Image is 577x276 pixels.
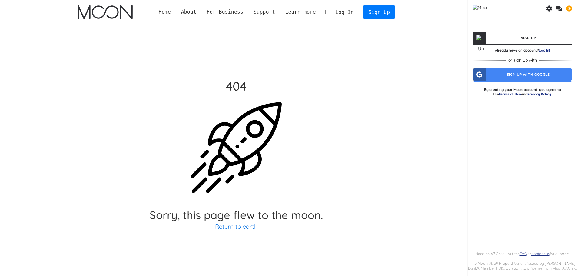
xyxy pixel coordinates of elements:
img: Moon Logo [78,5,132,19]
div: Learn more [280,8,321,16]
div: Support [254,8,275,16]
div: Learn more [285,8,316,16]
a: Home [154,8,176,16]
div: For Business [201,8,248,16]
h2: 404 [150,81,323,91]
a: Log In [330,5,359,19]
div: Support [248,8,280,16]
div: About [181,8,197,16]
a: home [78,5,132,19]
div: About [176,8,201,16]
div: For Business [207,8,243,16]
a: Sign Up [363,5,395,19]
a: Return to earth [215,223,257,230]
h2: Sorry, this page flew to the moon. [150,210,323,221]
